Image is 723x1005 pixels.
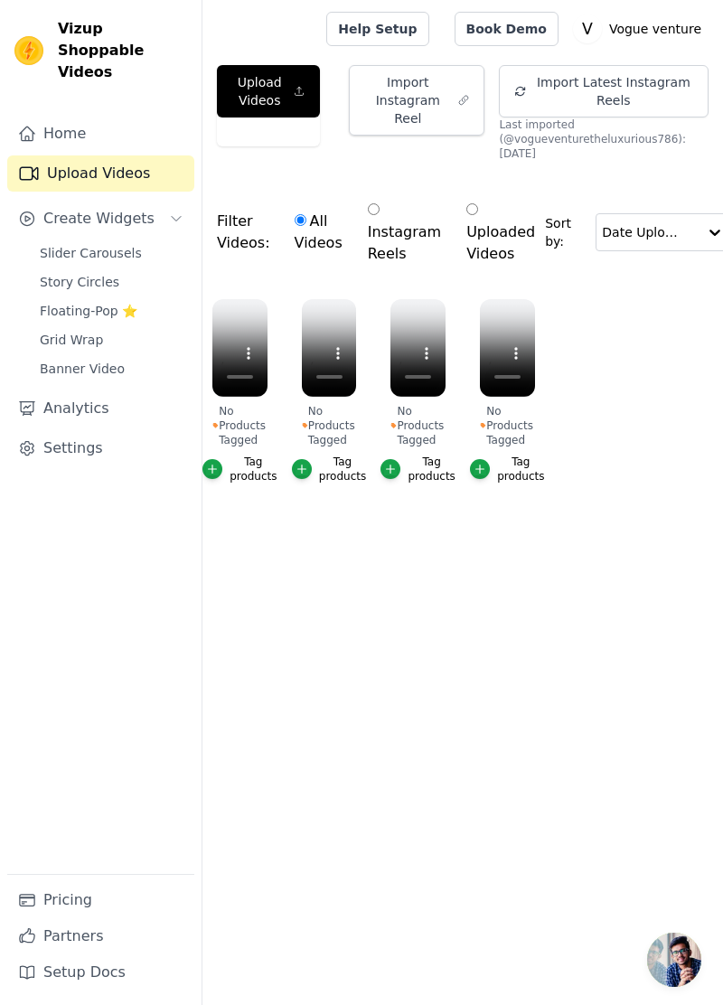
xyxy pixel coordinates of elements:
[380,455,455,484] button: Tag products
[582,20,593,38] text: V
[647,933,701,987] div: Open chat
[470,455,544,484] button: Tag products
[294,210,343,255] label: All Videos
[58,18,187,83] span: Vizup Shoppable Videos
[302,404,357,447] div: No Products Tagged
[202,455,277,484] button: Tag products
[319,455,366,484] div: Tag products
[40,360,125,378] span: Banner Video
[349,65,484,136] button: Import Instagram Reel
[499,117,709,161] span: Last imported (@ vogueventuretheluxurious786 ): [DATE]
[7,918,194,954] a: Partners
[217,190,545,275] div: Filter Videos:
[408,455,455,484] div: Tag products
[326,12,428,46] a: Help Setup
[465,199,536,266] label: Uploaded Videos
[43,208,155,230] span: Create Widgets
[7,116,194,152] a: Home
[40,273,119,291] span: Story Circles
[230,455,277,484] div: Tag products
[499,65,709,117] button: Import Latest Instagram Reels
[367,199,442,266] label: Instagram Reels
[217,65,320,117] button: Upload Videos
[466,203,478,215] input: Uploaded Videos
[29,327,194,352] a: Grid Wrap
[40,244,142,262] span: Slider Carousels
[7,882,194,918] a: Pricing
[480,404,535,447] div: No Products Tagged
[7,954,194,991] a: Setup Docs
[14,36,43,65] img: Vizup
[497,455,544,484] div: Tag products
[7,430,194,466] a: Settings
[40,331,103,349] span: Grid Wrap
[40,302,137,320] span: Floating-Pop ⭐
[295,214,306,226] input: All Videos
[212,404,268,447] div: No Products Tagged
[29,269,194,295] a: Story Circles
[29,298,194,324] a: Floating-Pop ⭐
[29,240,194,266] a: Slider Carousels
[7,201,194,237] button: Create Widgets
[29,356,194,381] a: Banner Video
[455,12,559,46] a: Book Demo
[7,390,194,427] a: Analytics
[390,404,446,447] div: No Products Tagged
[368,203,380,215] input: Instagram Reels
[573,13,709,45] button: V Vogue venture
[602,13,709,45] p: Vogue venture
[292,455,366,484] button: Tag products
[7,155,194,192] a: Upload Videos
